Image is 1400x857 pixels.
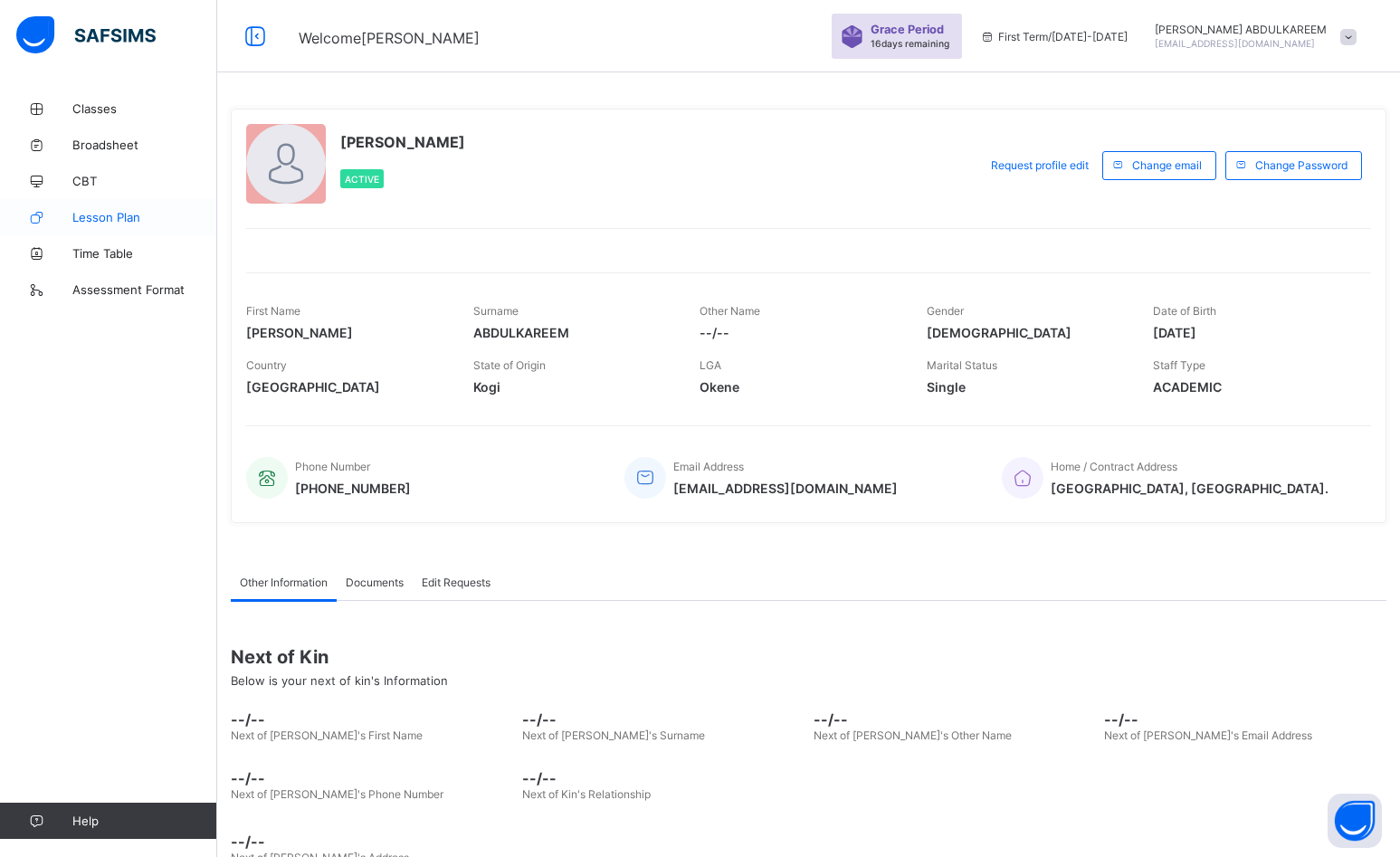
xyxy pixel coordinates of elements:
span: Country [246,358,287,372]
span: Next of Kin's Relationship [522,787,651,801]
span: Gender [927,304,964,318]
span: Email Address [673,460,744,473]
button: Open asap [1328,794,1382,848]
span: [PHONE_NUMBER] [295,481,411,496]
span: 16 days remaining [871,38,949,49]
span: Change Password [1255,158,1348,172]
span: Request profile edit [991,158,1089,172]
span: ACADEMIC [1153,379,1353,395]
span: Change email [1132,158,1202,172]
span: --/-- [522,710,805,728]
span: [GEOGRAPHIC_DATA] [246,379,446,395]
span: --/-- [1104,710,1386,728]
span: Assessment Format [72,282,217,297]
span: Next of [PERSON_NAME]'s Other Name [814,728,1012,742]
span: --/-- [231,769,513,787]
span: [PERSON_NAME] [340,133,465,151]
span: CBT [72,174,217,188]
span: Help [72,814,216,828]
span: Date of Birth [1153,304,1216,318]
img: sticker-purple.71386a28dfed39d6af7621340158ba97.svg [841,25,863,48]
span: Kogi [473,379,673,395]
img: safsims [16,16,156,54]
span: --/-- [231,833,1386,851]
span: [EMAIL_ADDRESS][DOMAIN_NAME] [673,481,898,496]
span: Broadsheet [72,138,217,152]
span: Staff Type [1153,358,1205,372]
span: [GEOGRAPHIC_DATA], [GEOGRAPHIC_DATA]. [1051,481,1329,496]
span: Grace Period [871,23,944,36]
span: Home / Contract Address [1051,460,1177,473]
span: Next of [PERSON_NAME]'s Phone Number [231,787,443,801]
span: State of Origin [473,358,546,372]
span: Other Information [240,576,328,589]
span: session/term information [980,30,1128,43]
span: Next of [PERSON_NAME]'s First Name [231,728,423,742]
span: Classes [72,101,217,116]
span: [PERSON_NAME] [246,325,446,340]
span: Marital Status [927,358,997,372]
span: Time Table [72,246,217,261]
span: [DEMOGRAPHIC_DATA] [927,325,1127,340]
span: First Name [246,304,300,318]
span: Welcome [PERSON_NAME] [299,29,480,47]
span: Lesson Plan [72,210,217,224]
span: --/-- [814,710,1096,728]
span: Next of [PERSON_NAME]'s Surname [522,728,705,742]
span: Active [345,174,379,185]
span: Documents [346,576,404,589]
span: Surname [473,304,519,318]
span: Other Name [700,304,760,318]
span: [DATE] [1153,325,1353,340]
span: Next of [PERSON_NAME]'s Email Address [1104,728,1312,742]
span: Phone Number [295,460,370,473]
span: --/-- [522,769,805,787]
span: Below is your next of kin's Information [231,673,448,688]
div: ABDULHAKEEMABDULKAREEM [1146,23,1366,50]
span: Okene [700,379,900,395]
span: [EMAIL_ADDRESS][DOMAIN_NAME] [1155,38,1315,49]
span: Edit Requests [422,576,490,589]
span: Single [927,379,1127,395]
span: LGA [700,358,721,372]
span: [PERSON_NAME] ABDULKAREEM [1155,23,1327,36]
span: --/-- [231,710,513,728]
span: ABDULKAREEM [473,325,673,340]
span: --/-- [700,325,900,340]
span: Next of Kin [231,646,1386,668]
